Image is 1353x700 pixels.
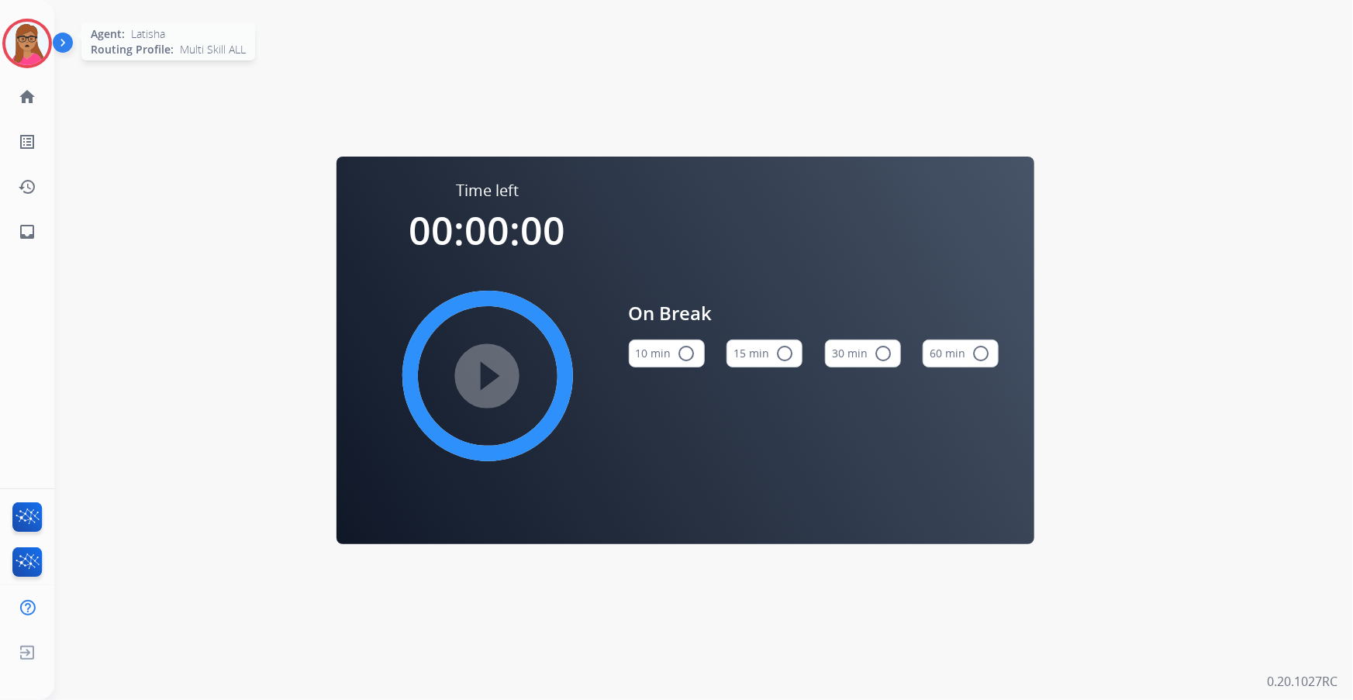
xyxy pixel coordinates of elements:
[409,204,566,257] span: 00:00:00
[91,42,174,57] span: Routing Profile:
[456,180,519,202] span: Time left
[18,178,36,196] mat-icon: history
[727,340,802,367] button: 15 min
[18,88,36,106] mat-icon: home
[874,344,892,363] mat-icon: radio_button_unchecked
[180,42,246,57] span: Multi Skill ALL
[923,340,999,367] button: 60 min
[18,133,36,151] mat-icon: list_alt
[825,340,901,367] button: 30 min
[678,344,696,363] mat-icon: radio_button_unchecked
[1267,672,1337,691] p: 0.20.1027RC
[629,299,999,327] span: On Break
[131,26,165,42] span: Latisha
[629,340,705,367] button: 10 min
[5,22,49,65] img: avatar
[18,222,36,241] mat-icon: inbox
[91,26,125,42] span: Agent:
[972,344,990,363] mat-icon: radio_button_unchecked
[775,344,794,363] mat-icon: radio_button_unchecked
